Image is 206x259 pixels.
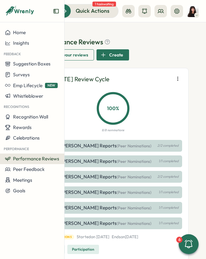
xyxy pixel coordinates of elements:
[61,189,151,196] p: [PERSON_NAME] Reports
[117,159,151,164] span: (Peer Nominations)
[102,128,124,133] p: 8/8 nominations
[179,234,199,254] button: 6
[13,29,26,35] span: Home
[109,50,123,60] span: Create
[96,49,129,60] button: Create
[117,221,151,226] span: (Peer Nominations)
[13,177,32,183] span: Meetings
[61,220,151,227] p: [PERSON_NAME] Reports
[76,7,110,15] span: Quick Actions
[67,245,99,254] button: Participation
[159,159,178,163] p: 1/1 completed
[13,114,48,120] span: Recognition Wall
[13,166,45,172] span: Peer Feedback
[92,2,116,7] span: 1 task waiting
[13,61,51,67] span: Suggestion Boxes
[45,83,58,88] span: NEW
[117,190,151,195] span: (Peer Nominations)
[57,4,119,18] button: Quick Actions
[13,135,40,141] span: Celebrations
[159,221,178,225] p: 1/1 completed
[157,144,178,148] p: 2/2 completed
[176,237,182,243] div: 6
[61,142,151,149] p: [PERSON_NAME] Reports
[37,37,110,47] h1: Performance Reviews
[13,72,30,78] span: Surveys
[117,205,151,210] span: (Peer Nominations)
[187,5,199,17] img: Kelly Rosa
[43,50,88,60] span: Complete your reviews
[61,173,151,180] p: [PERSON_NAME] Reports
[53,8,59,14] button: Expand sidebar
[159,190,178,194] p: 1/1 completed
[112,234,138,240] p: Ends on [DATE]
[157,175,178,179] p: 2/2 completed
[13,124,32,130] span: Rewards
[13,40,29,46] span: Insights
[72,245,94,254] span: Participation
[159,206,178,210] p: 1/1 completed
[61,204,151,211] p: [PERSON_NAME] Reports
[13,83,43,88] span: Emp Lifecycle
[61,158,151,165] p: [PERSON_NAME] Reports
[77,234,109,240] p: Started on [DATE]
[13,156,59,162] span: Performance Reviews
[117,143,151,148] span: (Peer Nominations)
[13,93,43,99] span: Whistleblower
[13,188,25,194] span: Goals
[37,49,94,60] button: Complete your reviews
[117,174,151,179] span: (Peer Nominations)
[98,105,128,112] p: 100 %
[44,74,110,84] p: 🎃 [DATE] Review Cycle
